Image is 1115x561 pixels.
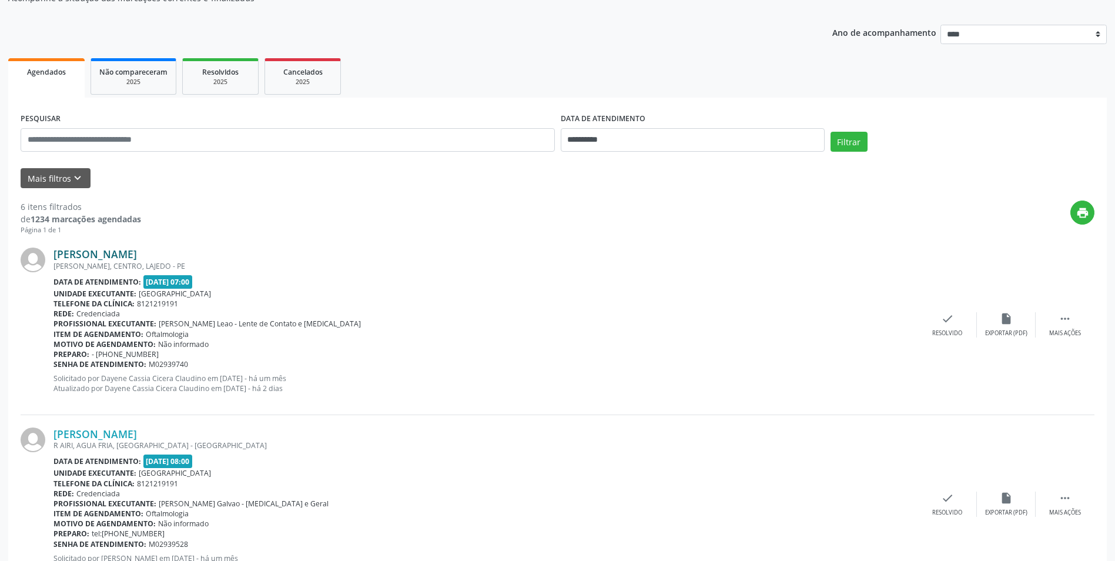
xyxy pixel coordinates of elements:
[53,289,136,299] b: Unidade executante:
[941,492,954,505] i: check
[76,309,120,319] span: Credenciada
[76,489,120,499] span: Credenciada
[53,349,89,359] b: Preparo:
[985,329,1027,338] div: Exportar (PDF)
[53,248,137,261] a: [PERSON_NAME]
[561,110,645,128] label: DATA DE ATENDIMENTO
[941,312,954,325] i: check
[53,468,136,478] b: Unidade executante:
[137,299,178,309] span: 8121219191
[53,479,135,489] b: Telefone da clínica:
[53,309,74,319] b: Rede:
[53,277,141,287] b: Data de atendimento:
[1059,492,1072,505] i: 
[143,455,193,468] span: [DATE] 08:00
[21,428,45,452] img: img
[149,539,188,549] span: M02939528
[831,132,868,152] button: Filtrar
[1000,312,1013,325] i: insert_drive_file
[21,248,45,272] img: img
[159,499,329,509] span: [PERSON_NAME] Galvao - [MEDICAL_DATA] e Geral
[149,359,188,369] span: M02939740
[53,489,74,499] b: Rede:
[31,213,141,225] strong: 1234 marcações agendadas
[146,509,189,519] span: Oftalmologia
[53,359,146,369] b: Senha de atendimento:
[159,319,361,329] span: [PERSON_NAME] Leao - Lente de Contato e [MEDICAL_DATA]
[1070,201,1094,225] button: print
[53,339,156,349] b: Motivo de agendamento:
[146,329,189,339] span: Oftalmologia
[53,428,137,440] a: [PERSON_NAME]
[191,78,250,86] div: 2025
[1076,206,1089,219] i: print
[21,168,91,189] button: Mais filtroskeyboard_arrow_down
[1049,329,1081,338] div: Mais ações
[202,67,239,77] span: Resolvidos
[1059,312,1072,325] i: 
[53,499,156,509] b: Profissional executante:
[53,329,143,339] b: Item de agendamento:
[21,225,141,235] div: Página 1 de 1
[985,509,1027,517] div: Exportar (PDF)
[53,456,141,466] b: Data de atendimento:
[53,261,918,271] div: [PERSON_NAME], CENTRO, LAJEDO - PE
[53,529,89,539] b: Preparo:
[53,319,156,329] b: Profissional executante:
[283,67,323,77] span: Cancelados
[21,213,141,225] div: de
[53,440,918,450] div: R AIRI, AGUA FRIA, [GEOGRAPHIC_DATA] - [GEOGRAPHIC_DATA]
[92,349,159,359] span: - [PHONE_NUMBER]
[99,78,168,86] div: 2025
[53,539,146,549] b: Senha de atendimento:
[53,299,135,309] b: Telefone da clínica:
[53,373,918,393] p: Solicitado por Dayene Cassia Cicera Claudino em [DATE] - há um mês Atualizado por Dayene Cassia C...
[71,172,84,185] i: keyboard_arrow_down
[139,289,211,299] span: [GEOGRAPHIC_DATA]
[273,78,332,86] div: 2025
[1049,509,1081,517] div: Mais ações
[832,25,936,39] p: Ano de acompanhamento
[158,519,209,529] span: Não informado
[21,110,61,128] label: PESQUISAR
[92,529,165,539] span: tel:[PHONE_NUMBER]
[137,479,178,489] span: 8121219191
[143,275,193,289] span: [DATE] 07:00
[53,519,156,529] b: Motivo de agendamento:
[932,329,962,338] div: Resolvido
[27,67,66,77] span: Agendados
[139,468,211,478] span: [GEOGRAPHIC_DATA]
[99,67,168,77] span: Não compareceram
[932,509,962,517] div: Resolvido
[53,509,143,519] b: Item de agendamento:
[158,339,209,349] span: Não informado
[1000,492,1013,505] i: insert_drive_file
[21,201,141,213] div: 6 itens filtrados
